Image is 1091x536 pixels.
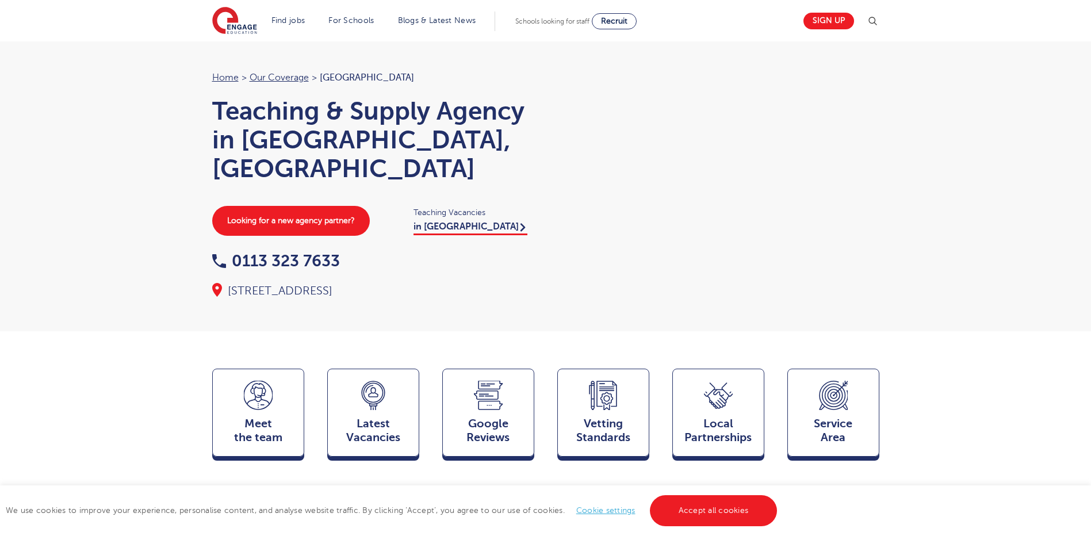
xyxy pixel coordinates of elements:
[212,369,304,462] a: Meetthe team
[328,16,374,25] a: For Schools
[592,13,637,29] a: Recruit
[212,72,239,83] a: Home
[576,506,636,515] a: Cookie settings
[787,369,879,462] a: ServiceArea
[557,369,649,462] a: VettingStandards
[212,7,257,36] img: Engage Education
[601,17,627,25] span: Recruit
[515,17,589,25] span: Schools looking for staff
[327,369,419,462] a: LatestVacancies
[219,417,298,445] span: Meet the team
[334,417,413,445] span: Latest Vacancies
[212,283,534,299] div: [STREET_ADDRESS]
[6,506,780,515] span: We use cookies to improve your experience, personalise content, and analyse website traffic. By c...
[212,206,370,236] a: Looking for a new agency partner?
[672,369,764,462] a: Local Partnerships
[212,70,534,85] nav: breadcrumb
[650,495,778,526] a: Accept all cookies
[414,206,534,219] span: Teaching Vacancies
[442,369,534,462] a: GoogleReviews
[564,417,643,445] span: Vetting Standards
[271,16,305,25] a: Find jobs
[242,72,247,83] span: >
[320,72,414,83] span: [GEOGRAPHIC_DATA]
[212,252,340,270] a: 0113 323 7633
[312,72,317,83] span: >
[212,97,534,183] h1: Teaching & Supply Agency in [GEOGRAPHIC_DATA], [GEOGRAPHIC_DATA]
[803,13,854,29] a: Sign up
[449,417,528,445] span: Google Reviews
[679,417,758,445] span: Local Partnerships
[794,417,873,445] span: Service Area
[398,16,476,25] a: Blogs & Latest News
[250,72,309,83] a: Our coverage
[414,221,527,235] a: in [GEOGRAPHIC_DATA]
